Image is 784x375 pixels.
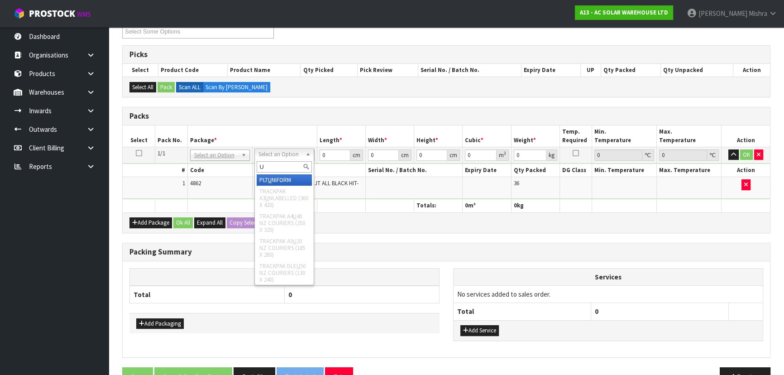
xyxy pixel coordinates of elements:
[296,262,300,270] em: U
[317,125,365,147] th: Length
[463,125,511,147] th: Cubic
[546,149,557,161] div: kg
[123,64,158,77] th: Select
[592,164,657,177] th: Min. Temperature
[465,202,468,209] span: 0
[454,269,763,286] th: Services
[504,150,506,156] sup: 3
[511,199,559,212] th: kg
[454,285,763,303] td: No services added to sales order.
[176,82,203,93] label: Scan ALL
[158,82,175,93] button: Pack
[197,219,223,226] span: Expand All
[29,8,75,19] span: ProStock
[77,10,91,19] small: WMS
[14,8,25,19] img: cube-alt.png
[182,179,185,187] span: 1
[194,150,238,161] span: Select an Option
[418,64,521,77] th: Serial No. / Batch No.
[187,125,317,147] th: Package
[661,64,733,77] th: Qty Unpacked
[257,186,312,211] li: TRACKPAK A3 NLABELLED (360 X 420)
[580,9,668,16] strong: A13 - AC SOLAR WAREHOUSE LTD
[288,290,292,299] span: 0
[123,125,155,147] th: Select
[155,125,188,147] th: Pack No.
[358,64,418,77] th: Pick Review
[514,202,517,209] span: 0
[657,164,722,177] th: Max. Temperature
[203,82,270,93] label: Scan By [PERSON_NAME]
[252,164,365,177] th: Name
[293,237,296,245] em: U
[698,9,747,18] span: [PERSON_NAME]
[595,307,598,316] span: 0
[601,64,660,77] th: Qty Packed
[136,318,184,329] button: Add Packaging
[158,149,165,157] span: 1/1
[463,199,511,212] th: m³
[657,125,722,147] th: Max. Temperature
[559,125,592,147] th: Temp. Required
[293,212,296,220] em: U
[749,9,767,18] span: Mishra
[365,164,463,177] th: Serial No. / Batch No.
[130,286,285,303] th: Total
[447,149,460,161] div: cm
[228,64,301,77] th: Product Name
[707,149,719,161] div: ℃
[511,125,559,147] th: Weight
[301,64,358,77] th: Qty Picked
[365,125,414,147] th: Width
[257,211,312,236] li: TRACKPAK A4 40 NZ COURIERS (250 X 325)
[257,260,312,285] li: TRACKPAK DLE 50 NZ COURIERS (130 X 240)
[158,64,227,77] th: Product Code
[350,149,363,161] div: cm
[257,174,312,186] li: PLT NIFORM
[129,248,763,256] h3: Packing Summary
[414,199,463,212] th: Totals:
[514,179,519,187] span: 36
[740,149,753,160] button: OK
[521,64,580,77] th: Expiry Date
[454,303,591,320] th: Total
[511,164,559,177] th: Qty Packed
[257,236,312,260] li: TRACKPAK A5 20 NZ COURIERS (185 X 280)
[580,64,601,77] th: UP
[592,125,657,147] th: Min. Temperature
[194,217,225,228] button: Expand All
[187,164,252,177] th: Code
[497,149,509,161] div: m
[173,217,193,228] button: Ok All
[575,5,673,20] a: A13 - AC SOLAR WAREHOUSE LTD
[722,164,770,177] th: Action
[190,179,201,187] span: 4862
[268,176,272,184] em: U
[460,325,499,336] button: Add Service
[265,194,269,202] em: U
[129,50,763,59] h3: Picks
[130,268,440,286] th: Packagings
[722,125,770,147] th: Action
[129,82,156,93] button: Select All
[123,164,187,177] th: #
[559,164,592,177] th: DG Class
[129,112,763,120] h3: Packs
[733,64,770,77] th: Action
[463,164,511,177] th: Expiry Date
[414,125,463,147] th: Height
[258,149,302,160] span: Select an Option
[399,149,411,161] div: cm
[642,149,654,161] div: ℃
[129,217,172,228] button: Add Package
[227,217,267,228] button: Copy Selected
